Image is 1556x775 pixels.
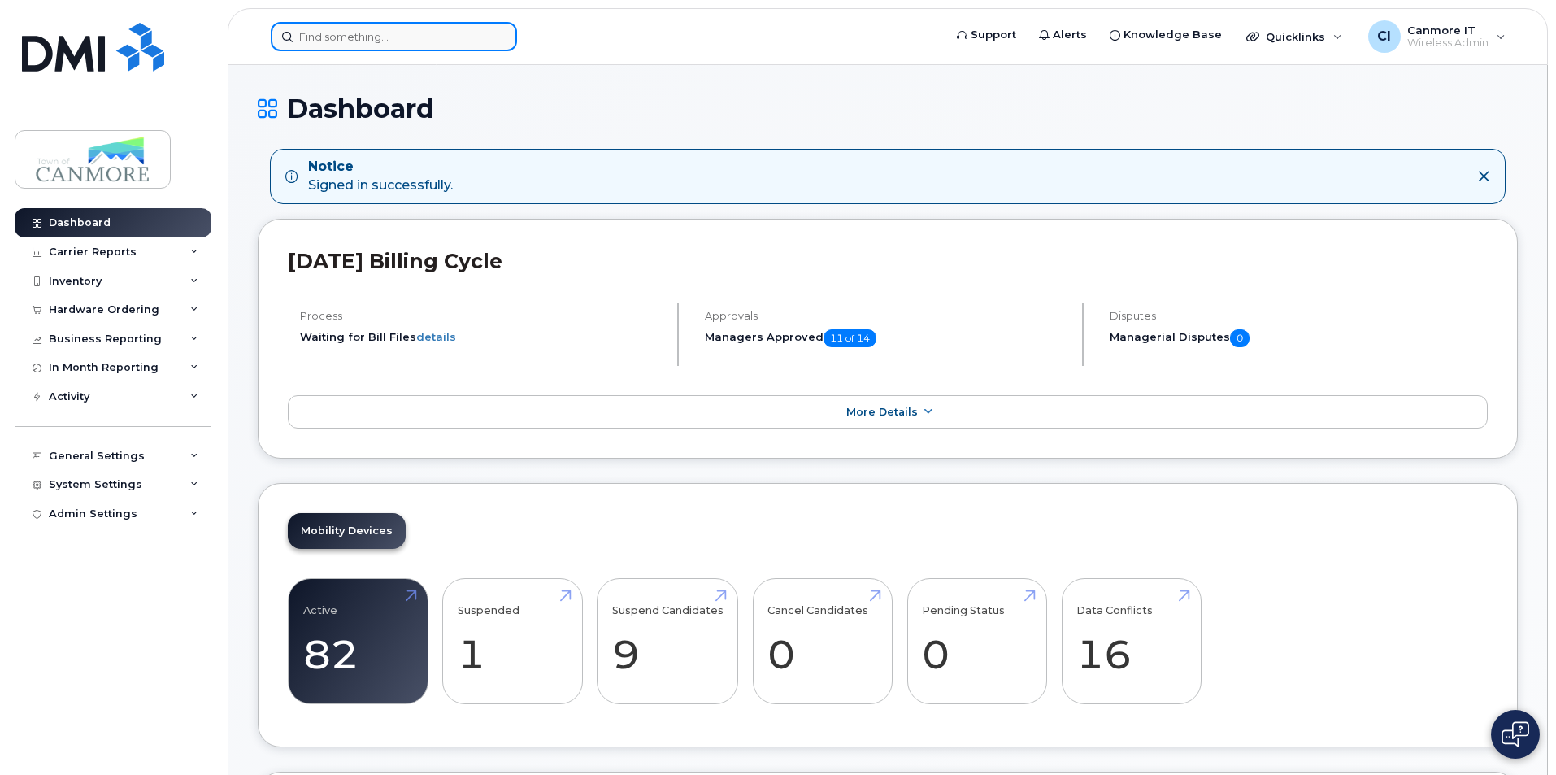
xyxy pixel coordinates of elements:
span: 11 of 14 [824,329,876,347]
h5: Managers Approved [705,329,1068,347]
h4: Disputes [1110,310,1488,322]
li: Waiting for Bill Files [300,329,663,345]
a: Suspended 1 [458,588,567,695]
a: details [416,330,456,343]
span: 0 [1230,329,1250,347]
h1: Dashboard [258,94,1518,123]
a: Mobility Devices [288,513,406,549]
h4: Approvals [705,310,1068,322]
h2: [DATE] Billing Cycle [288,249,1488,273]
a: Pending Status 0 [922,588,1032,695]
a: Cancel Candidates 0 [767,588,877,695]
a: Suspend Candidates 9 [612,588,724,695]
h4: Process [300,310,663,322]
div: Signed in successfully. [308,158,453,195]
a: Active 82 [303,588,413,695]
img: Open chat [1502,721,1529,747]
span: More Details [846,406,918,418]
h5: Managerial Disputes [1110,329,1488,347]
a: Data Conflicts 16 [1076,588,1186,695]
strong: Notice [308,158,453,176]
